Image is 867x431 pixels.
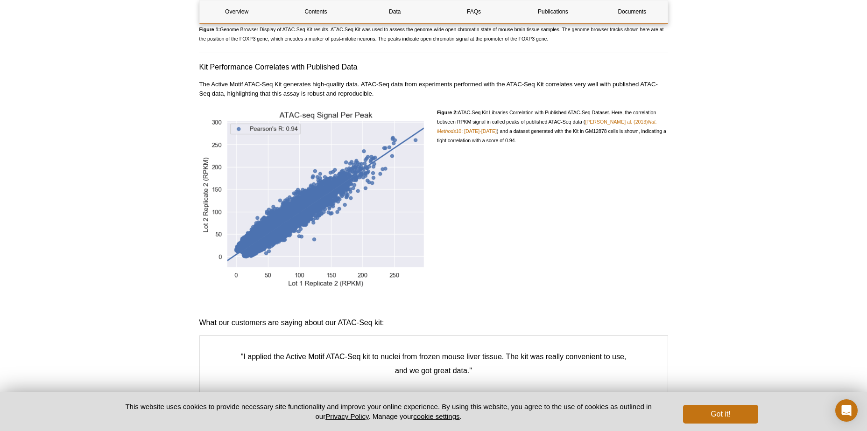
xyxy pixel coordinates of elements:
[437,110,666,143] span: ATAC-Seq Kit Libraries Correlation with Published ATAC-Seq Dataset. Here, the correlation between...
[325,412,368,420] a: Privacy Policy
[358,0,432,23] a: Data
[199,27,664,42] span: Genome Browser Display of ATAC-Seq Kit results. ATAC-Seq Kit was used to assess the genome-wide o...
[199,62,668,73] h3: Kit Performance Correlates with Published Data
[437,119,657,134] a: [PERSON_NAME] al. (2013)Nat. Methods10: [DATE]-[DATE]
[199,27,220,32] strong: Figure 1:
[683,405,758,424] button: Got it!
[199,317,668,328] h3: What our customers are saying about our ATAC-Seq kit:
[516,0,590,23] a: Publications
[437,119,657,134] em: Nat. Methods
[835,399,858,422] div: Open Intercom Messenger
[413,412,459,420] button: cookie settings
[199,80,668,98] p: The Active Motif ATAC-Seq Kit generates high-quality data. ATAC-Seq data from experiments perform...
[437,0,511,23] a: FAQs
[109,402,668,421] p: This website uses cookies to provide necessary site functionality and improve your online experie...
[437,110,458,115] strong: Figure 2:
[200,0,274,23] a: Overview
[199,108,430,290] img: ATAC-Seq RKPM Data
[241,353,627,375] q: "I applied the Active Motif ATAC-Seq kit to nuclei from frozen mouse liver tissue. The kit was re...
[595,0,669,23] a: Documents
[279,0,353,23] a: Contents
